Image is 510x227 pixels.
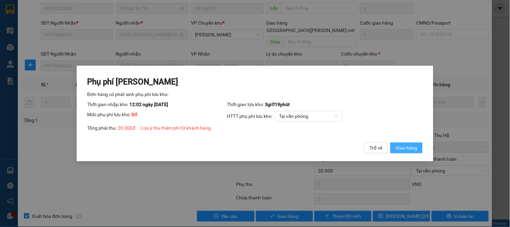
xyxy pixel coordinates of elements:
[87,91,423,98] div: Đơn hàng có phát sinh phụ phí lưu kho:
[364,142,388,153] button: Trở về
[396,144,417,152] span: Giao hàng
[132,112,138,117] span: 0 đ
[227,111,423,122] div: HTTT phụ phí lưu kho:
[227,101,423,108] div: Thời gian lưu kho:
[369,144,382,152] span: Trở về
[87,111,227,122] div: Mức phụ phí lưu kho:
[87,77,179,87] span: Phụ phí [PERSON_NAME]
[141,125,211,131] span: Lưu ý thu thêm phí từ khách hàng
[265,102,290,107] span: 3 giờ 19 phút
[130,102,168,107] span: 12:02 ngày [DATE]
[118,125,135,131] span: 20.000 đ
[279,111,338,121] span: Tại văn phòng
[390,142,423,153] button: Giao hàng
[87,101,227,108] div: Thời gian nhập kho:
[87,124,423,132] div: Tổng phải thu:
